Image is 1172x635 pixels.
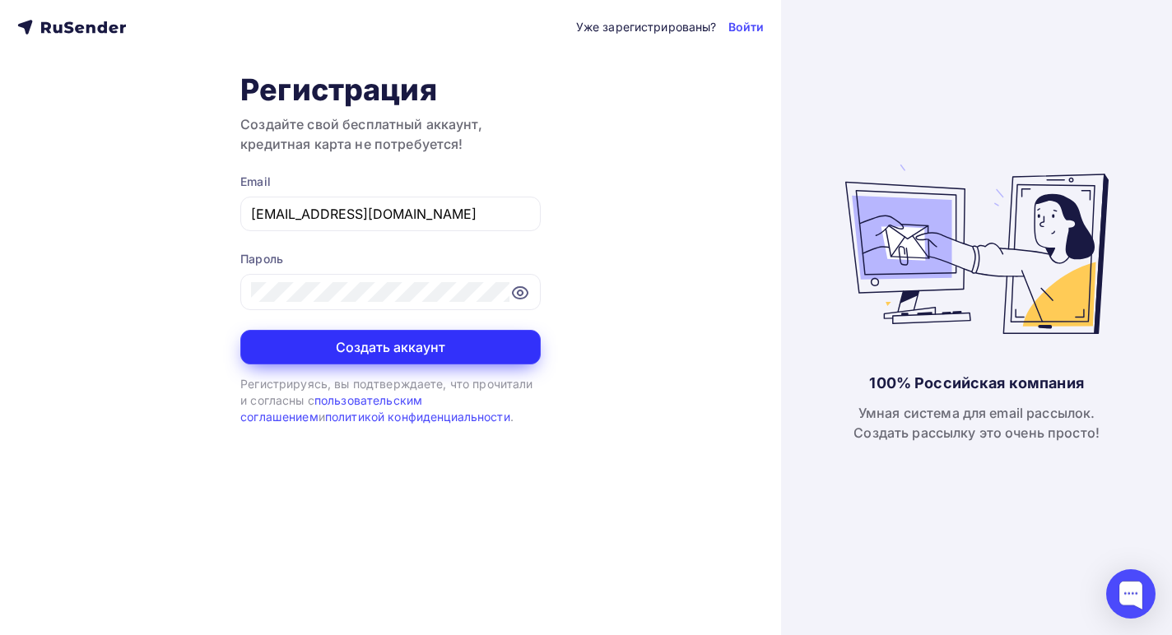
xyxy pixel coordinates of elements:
div: Email [240,174,541,190]
h3: Создайте свой бесплатный аккаунт, кредитная карта не потребуется! [240,114,541,154]
a: Войти [728,19,765,35]
button: Создать аккаунт [240,330,541,364]
a: политикой конфиденциальности [325,410,510,424]
div: Умная система для email рассылок. Создать рассылку это очень просто! [853,403,1100,443]
div: Пароль [240,251,541,267]
input: Укажите свой email [251,204,530,224]
div: Уже зарегистрированы? [576,19,717,35]
div: 100% Российская компания [869,373,1083,393]
h1: Регистрация [240,72,541,108]
div: Регистрируясь, вы подтверждаете, что прочитали и согласны с и . [240,376,541,426]
a: пользовательским соглашением [240,393,422,424]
